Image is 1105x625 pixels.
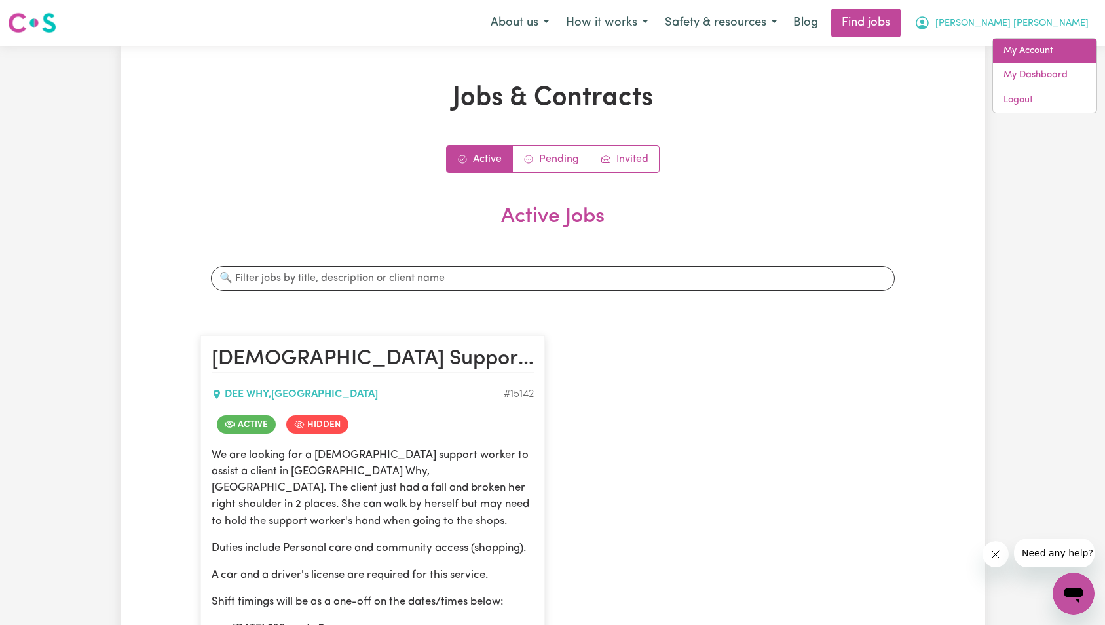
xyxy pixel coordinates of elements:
button: My Account [906,9,1097,37]
a: My Account [993,39,1096,64]
a: Logout [993,88,1096,113]
button: About us [482,9,557,37]
h2: Female Support Worker Needed In Dee Why, NSW [212,347,534,373]
a: Contracts pending review [513,146,590,172]
button: How it works [557,9,656,37]
span: [PERSON_NAME] [PERSON_NAME] [935,16,1089,31]
button: Safety & resources [656,9,785,37]
a: Careseekers logo [8,8,56,38]
p: Duties include Personal care and community access (shopping). [212,540,534,556]
p: We are looking for a [DEMOGRAPHIC_DATA] support worker to assist a client in [GEOGRAPHIC_DATA] Wh... [212,447,534,529]
p: A car and a driver's license are required for this service. [212,567,534,583]
span: Job is active [217,415,276,434]
a: Job invitations [590,146,659,172]
iframe: Close message [983,541,1009,567]
div: DEE WHY , [GEOGRAPHIC_DATA] [212,387,504,402]
iframe: Message from company [1014,539,1095,567]
div: Job ID #15142 [504,387,534,402]
img: Careseekers logo [8,11,56,35]
a: Blog [785,9,826,37]
a: Find jobs [831,9,901,37]
iframe: Button to launch messaging window [1053,573,1095,615]
h2: Active Jobs [200,204,905,250]
p: Shift timings will be as a one-off on the dates/times below: [212,594,534,610]
div: My Account [992,38,1097,113]
input: 🔍 Filter jobs by title, description or client name [211,266,895,291]
h1: Jobs & Contracts [200,83,905,114]
span: Job is hidden [286,415,348,434]
a: Active jobs [447,146,513,172]
a: My Dashboard [993,63,1096,88]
